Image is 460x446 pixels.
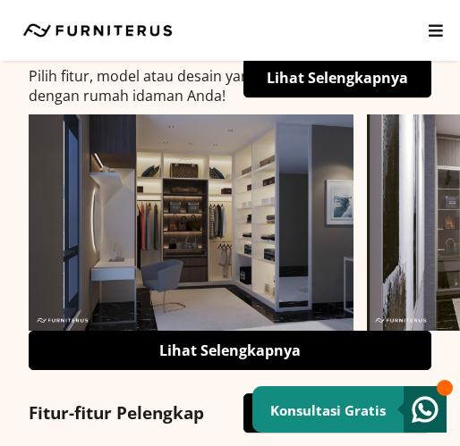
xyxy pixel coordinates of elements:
[243,58,431,97] a: Lihat Selengkapnya
[29,401,431,433] h5: Fitur-fitur Pelengkap
[270,401,386,419] small: Konsultasi Gratis
[29,66,431,105] p: Pilih fitur, model atau desain yang sesuai dengan rumah idaman Anda!
[252,386,447,433] a: Konsultasi Gratis
[29,331,431,370] a: Lihat Selengkapnya
[29,114,354,331] img: 04.jpg
[243,393,431,433] a: Lihat Selengkapnya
